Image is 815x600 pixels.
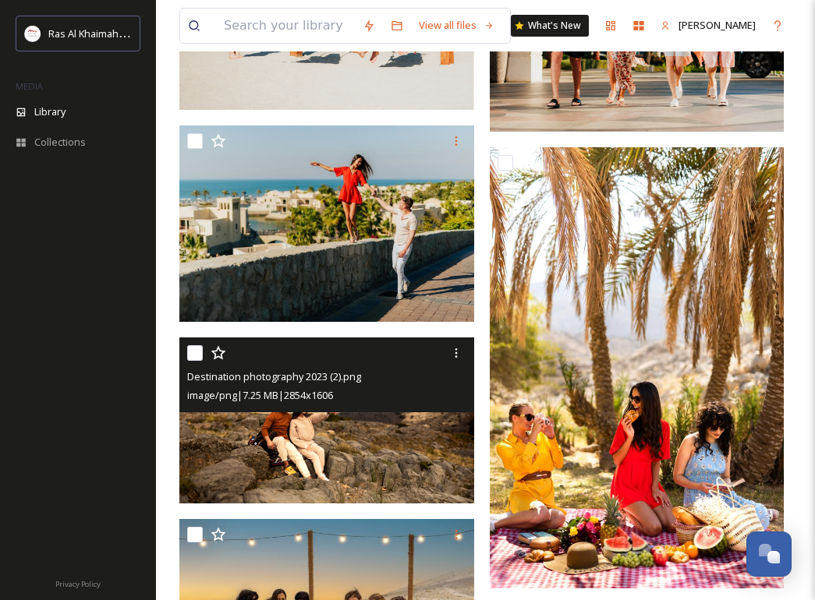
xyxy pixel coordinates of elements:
[411,10,502,41] a: View all files
[25,26,41,41] img: Logo_RAKTDA_RGB-01.png
[48,26,269,41] span: Ras Al Khaimah Tourism Development Authority
[653,10,764,41] a: [PERSON_NAME]
[179,125,474,322] img: Destination photography 2023 (10).jpg
[679,18,756,32] span: [PERSON_NAME]
[511,15,589,37] a: What's New
[187,369,361,383] span: Destination photography 2023 (2).png
[55,579,101,589] span: Privacy Policy
[216,9,355,43] input: Search your library
[34,135,86,150] span: Collections
[187,388,333,402] span: image/png | 7.25 MB | 2854 x 1606
[490,147,785,588] img: Destination photography 2023 (9).jpg
[16,80,43,92] span: MEDIA
[179,337,474,503] img: Destination photography 2023 (2).png
[34,104,66,119] span: Library
[746,531,792,577] button: Open Chat
[55,574,101,592] a: Privacy Policy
